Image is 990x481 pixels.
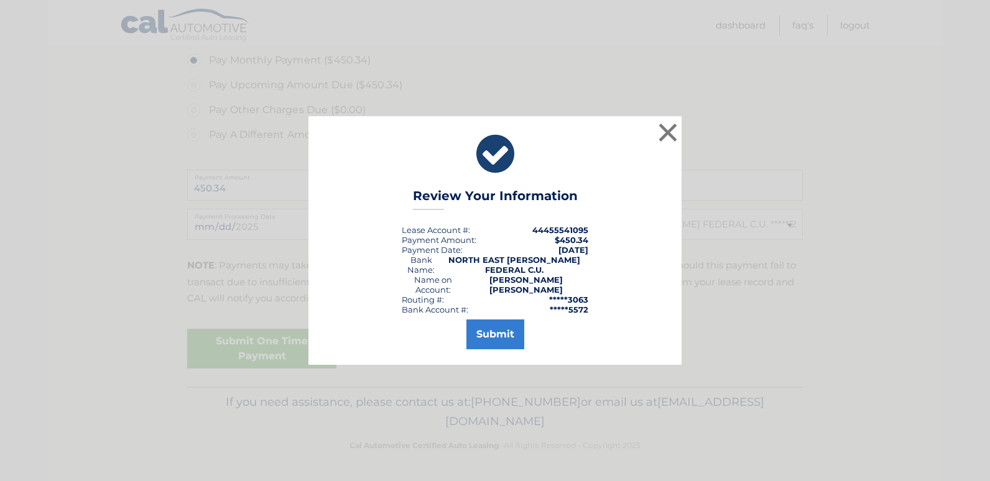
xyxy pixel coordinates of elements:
div: Lease Account #: [402,225,470,235]
div: Bank Name: [402,255,441,275]
span: Payment Date [402,245,461,255]
div: : [402,245,463,255]
div: Routing #: [402,295,444,305]
strong: 44455541095 [532,225,588,235]
strong: NORTH EAST [PERSON_NAME] FEDERAL C.U. [448,255,580,275]
span: $450.34 [555,235,588,245]
button: Submit [466,319,524,349]
h3: Review Your Information [413,188,578,210]
div: Payment Amount: [402,235,476,245]
button: × [655,120,680,145]
span: [DATE] [558,245,588,255]
strong: [PERSON_NAME] [PERSON_NAME] [489,275,563,295]
div: Bank Account #: [402,305,468,314]
div: Name on Account: [402,275,465,295]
